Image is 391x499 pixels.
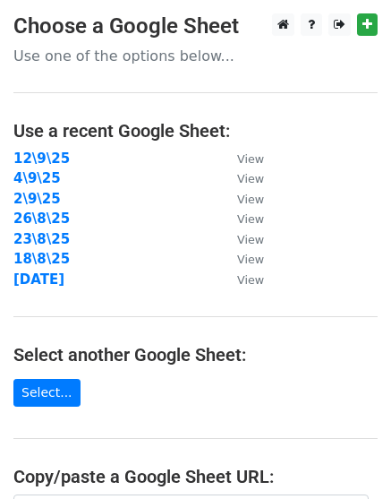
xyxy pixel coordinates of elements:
a: 12\9\25 [13,151,70,167]
a: View [219,191,264,207]
a: 18\8\25 [13,251,70,267]
h3: Choose a Google Sheet [13,13,378,39]
small: View [237,253,264,266]
h4: Use a recent Google Sheet: [13,120,378,142]
a: 23\8\25 [13,231,70,247]
a: View [219,251,264,267]
small: View [237,152,264,166]
a: View [219,231,264,247]
small: View [237,233,264,246]
small: View [237,273,264,287]
a: 4\9\25 [13,170,61,186]
h4: Select another Google Sheet: [13,344,378,366]
a: 2\9\25 [13,191,61,207]
small: View [237,193,264,206]
a: [DATE] [13,271,64,288]
h4: Copy/paste a Google Sheet URL: [13,466,378,487]
a: View [219,170,264,186]
p: Use one of the options below... [13,47,378,65]
a: Select... [13,379,81,407]
a: 26\8\25 [13,211,70,227]
a: View [219,211,264,227]
small: View [237,172,264,185]
a: View [219,271,264,288]
a: View [219,151,264,167]
small: View [237,212,264,226]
